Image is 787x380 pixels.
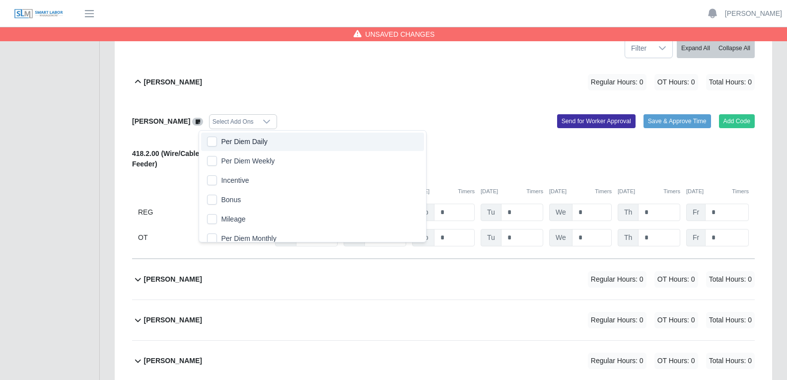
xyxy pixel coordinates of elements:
span: Unsaved Changes [365,29,435,39]
span: Tu [481,229,501,246]
span: OT Hours: 0 [654,353,698,369]
button: Timers [595,187,612,196]
span: Regular Hours: 0 [588,271,646,288]
button: Save & Approve Time [644,114,711,128]
span: Total Hours: 0 [706,74,755,90]
div: [DATE] [481,187,543,196]
div: [DATE] [618,187,680,196]
div: OT [138,229,269,246]
li: Per Diem Weekly [201,152,424,170]
span: Total Hours: 0 [706,353,755,369]
li: Mileage [201,210,424,228]
div: bulk actions [677,39,755,58]
span: Tu [481,204,501,221]
button: Send for Worker Approval [557,114,636,128]
span: Regular Hours: 0 [588,353,646,369]
div: [DATE] [412,187,475,196]
span: Regular Hours: 0 [588,312,646,328]
b: [PERSON_NAME] [144,274,202,285]
div: [DATE] [549,187,612,196]
span: Total Hours: 0 [706,312,755,328]
b: [PERSON_NAME] [144,77,202,87]
span: OT Hours: 0 [654,312,698,328]
button: Timers [732,187,749,196]
button: Collapse All [714,39,755,58]
button: Timers [526,187,543,196]
a: View/Edit Notes [192,117,203,125]
b: 418.2.00 (Wire/Cable - Feeder) [132,150,204,168]
a: [PERSON_NAME] [725,8,782,19]
b: [PERSON_NAME] [132,117,190,125]
span: Incentive [221,175,249,186]
b: [PERSON_NAME] [144,356,202,366]
li: Incentive [201,171,424,190]
div: Select Add Ons [210,115,257,129]
button: Add Code [719,114,755,128]
button: Timers [458,187,475,196]
span: Filter [625,39,652,58]
div: REG [138,204,269,221]
button: [PERSON_NAME] Regular Hours: 0 OT Hours: 0 Total Hours: 0 [132,259,755,300]
button: Expand All [677,39,715,58]
span: Fr [686,229,706,246]
button: Timers [663,187,680,196]
span: Per Diem Monthly [221,233,276,244]
span: Mileage [221,214,245,225]
div: [DATE] [686,187,749,196]
li: Per Diem Daily [201,133,424,151]
span: Th [618,229,639,246]
button: [PERSON_NAME] Regular Hours: 0 OT Hours: 0 Total Hours: 0 [132,62,755,102]
span: OT Hours: 0 [654,271,698,288]
b: [PERSON_NAME] [144,315,202,325]
li: Per Diem Monthly [201,229,424,248]
span: Fr [686,204,706,221]
span: Per Diem Weekly [221,156,275,166]
li: Bonus [201,191,424,209]
span: Regular Hours: 0 [588,74,646,90]
span: OT Hours: 0 [654,74,698,90]
button: [PERSON_NAME] Regular Hours: 0 OT Hours: 0 Total Hours: 0 [132,300,755,340]
span: Th [618,204,639,221]
span: Bonus [221,195,241,205]
span: We [549,204,572,221]
img: SLM Logo [14,8,64,19]
span: We [549,229,572,246]
span: Total Hours: 0 [706,271,755,288]
span: Per Diem Daily [221,137,267,147]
